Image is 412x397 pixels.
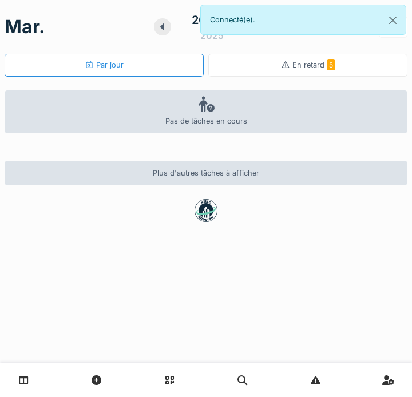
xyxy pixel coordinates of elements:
div: 2025 [200,29,224,42]
div: Connecté(e). [200,5,406,35]
img: badge-BVDL4wpA.svg [195,199,217,222]
div: 26 août [192,11,233,29]
span: En retard [292,61,335,69]
span: 5 [327,59,335,70]
div: Plus d'autres tâches à afficher [5,161,407,185]
div: Pas de tâches en cours [5,90,407,133]
div: Par jour [85,59,124,70]
button: Close [380,5,406,35]
h1: mar. [5,16,45,38]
